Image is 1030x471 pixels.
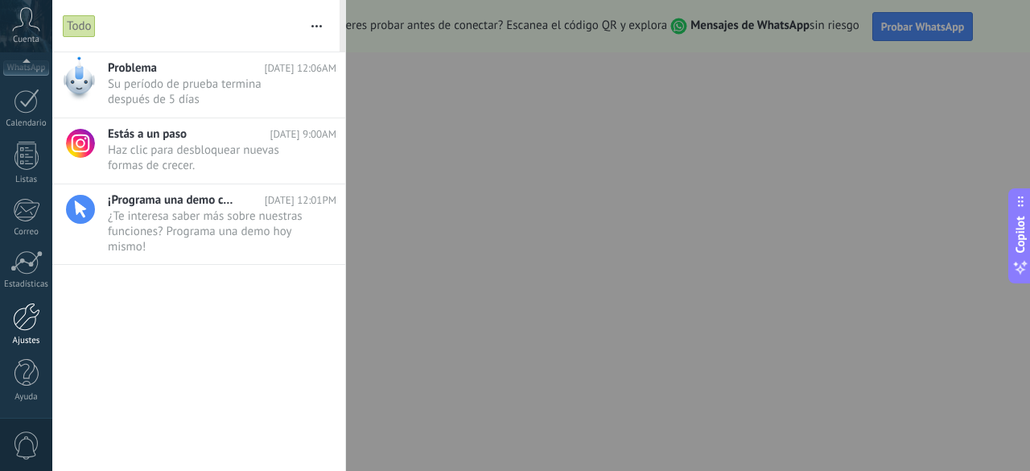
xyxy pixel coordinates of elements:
[108,192,237,208] span: ¡Programa una demo con un experto!
[108,126,187,142] span: Estás a un paso
[52,184,345,264] a: ¡Programa una demo con un experto! [DATE] 12:01PM ¿Te interesa saber más sobre nuestras funciones...
[108,209,306,254] span: ¿Te interesa saber más sobre nuestras funciones? Programa una demo hoy mismo!
[3,118,50,129] div: Calendario
[265,192,336,208] span: [DATE] 12:01PM
[63,14,96,38] div: Todo
[52,118,345,184] a: Estás a un paso [DATE] 9:00AM Haz clic para desbloquear nuevas formas de crecer.
[108,76,306,107] span: Su período de prueba termina después de 5 días
[1012,216,1028,253] span: Copilot
[13,35,39,45] span: Cuenta
[3,392,50,403] div: Ayuda
[3,227,50,238] div: Correo
[270,126,336,142] span: [DATE] 9:00AM
[264,60,336,76] span: [DATE] 12:06AM
[3,336,50,346] div: Ajustes
[3,279,50,290] div: Estadísticas
[108,60,157,76] span: Problema
[3,175,50,185] div: Listas
[52,52,345,118] a: Problema [DATE] 12:06AM Su período de prueba termina después de 5 días
[108,143,306,173] span: Haz clic para desbloquear nuevas formas de crecer.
